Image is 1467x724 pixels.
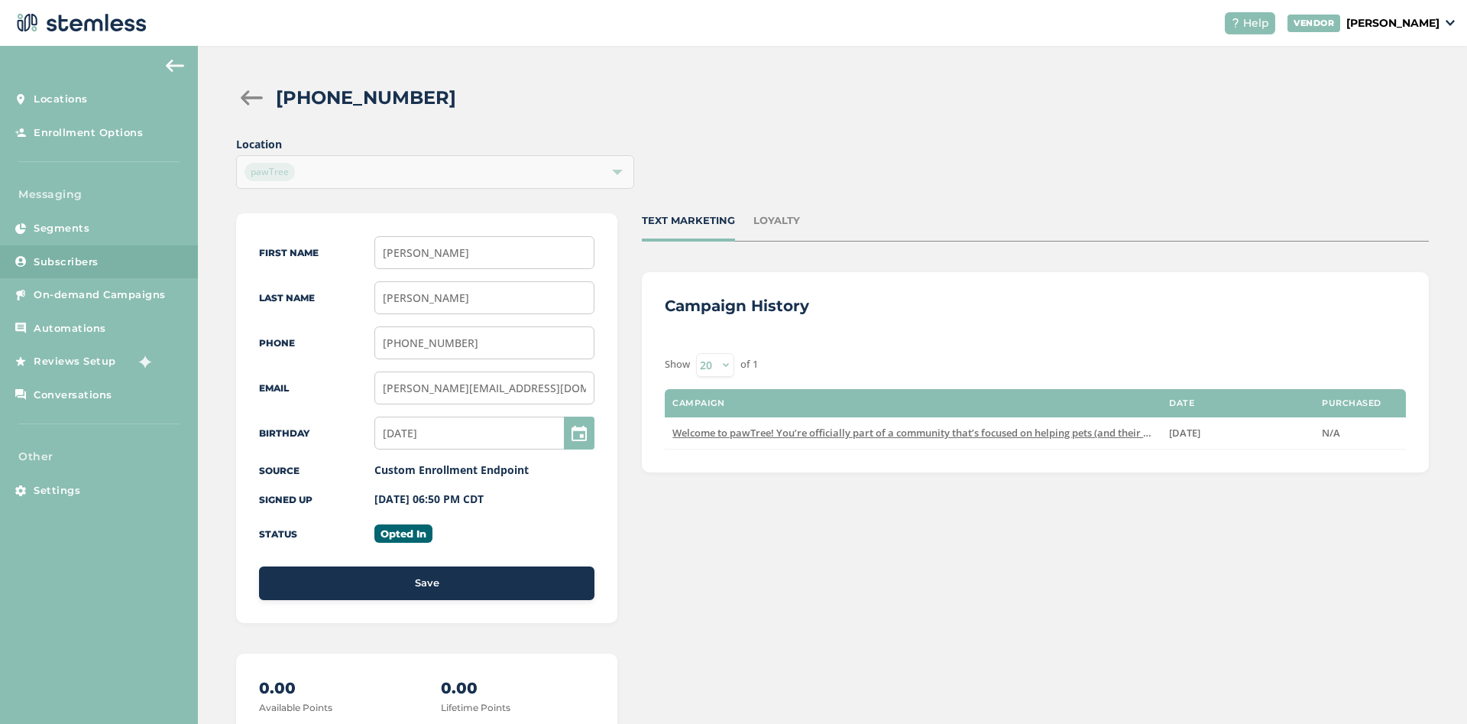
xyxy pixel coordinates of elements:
[259,382,289,394] label: Email
[276,84,456,112] h2: [PHONE_NUMBER]
[34,125,143,141] span: Enrollment Options
[374,524,432,543] label: Opted In
[34,92,88,107] span: Locations
[1391,651,1467,724] iframe: Chat Widget
[1346,15,1439,31] p: [PERSON_NAME]
[665,295,809,317] h3: Campaign History
[12,8,147,38] img: logo-dark-0685b13c.svg
[259,702,332,713] label: Available Points
[1231,18,1240,28] img: icon-help-white-03924b79.svg
[259,337,295,349] label: Phone
[166,60,184,72] img: icon-arrow-back-accent-c549486e.svg
[259,465,300,476] label: Source
[259,494,313,505] label: Signed up
[1169,426,1200,440] span: [DATE]
[1446,20,1455,26] img: icon_down-arrow-small-66adaf34.svg
[374,417,595,450] input: MM/DD/YYYY
[374,492,484,506] label: [DATE] 06:50 PM CDT
[642,213,735,229] div: TEXT MARKETING
[1322,427,1398,440] label: N/A
[1287,15,1340,32] div: VENDOR
[259,528,297,540] label: Status
[34,321,106,336] span: Automations
[34,388,112,403] span: Conversations
[259,247,319,258] label: First Name
[34,483,80,498] span: Settings
[259,567,594,600] button: Save
[1243,15,1269,31] span: Help
[236,136,633,152] label: Location
[1322,398,1381,408] label: Purchased
[259,427,309,439] label: Birthday
[259,677,413,700] p: 0.00
[34,221,89,236] span: Segments
[415,576,439,591] span: Save
[34,255,99,270] span: Subscribers
[665,357,690,372] label: Show
[34,287,166,303] span: On-demand Campaigns
[259,292,315,304] label: Last Name
[128,346,158,377] img: glitter-stars-b7820f95.gif
[34,354,116,369] span: Reviews Setup
[441,702,510,713] label: Lifetime Points
[1169,398,1194,408] label: Date
[753,213,800,229] div: LOYALTY
[672,398,724,408] label: Campaign
[374,463,529,477] label: Custom Enrollment Endpoint
[672,427,1154,440] label: Welcome to pawTree! You’re officially part of a community that’s focused on helping pets (and the...
[441,677,594,700] p: 0.00
[1322,426,1340,440] span: N/A
[740,357,758,372] label: of 1
[1169,427,1307,440] label: Aug 28 2025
